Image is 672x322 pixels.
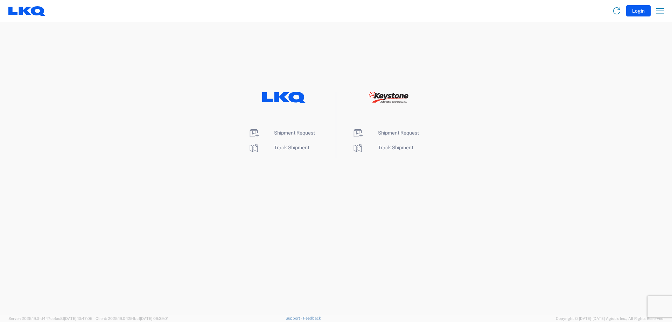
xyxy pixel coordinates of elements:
span: Shipment Request [378,130,419,136]
a: Track Shipment [352,145,413,150]
a: Shipment Request [352,130,419,136]
span: [DATE] 09:39:01 [140,316,168,321]
span: [DATE] 10:47:06 [64,316,92,321]
span: Copyright © [DATE]-[DATE] Agistix Inc., All Rights Reserved [556,315,664,322]
a: Support [286,316,303,320]
span: Server: 2025.19.0-d447cefac8f [8,316,92,321]
a: Shipment Request [248,130,315,136]
a: Feedback [303,316,321,320]
button: Login [626,5,651,16]
span: Track Shipment [274,145,309,150]
span: Shipment Request [274,130,315,136]
span: Track Shipment [378,145,413,150]
span: Client: 2025.19.0-129fbcf [96,316,168,321]
a: Track Shipment [248,145,309,150]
